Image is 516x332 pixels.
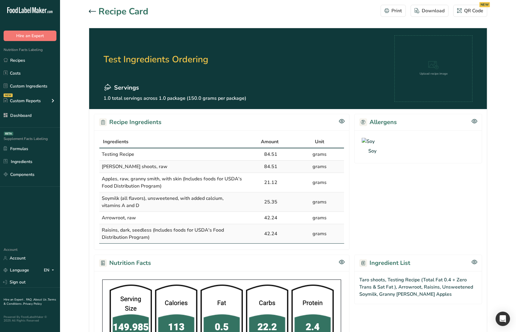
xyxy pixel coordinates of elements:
h2: Ingredient List [359,259,410,268]
td: grams [295,161,344,173]
div: NEW [479,2,490,7]
td: 25.35 [246,192,295,212]
span: Amount [261,138,279,145]
span: Servings [114,83,139,92]
div: NEW [4,93,13,97]
div: Open Intercom Messenger [496,312,510,326]
button: QR Code NEW [453,5,487,17]
div: EN [44,267,56,274]
span: Ingredients [103,138,128,145]
p: 1.0 total servings across 1.0 package (150.0 grams per package) [104,95,246,102]
span: Arrowroot, raw [102,215,136,221]
button: Print [381,5,406,17]
a: FAQ . [26,298,33,302]
span: Testing Recipe [102,151,134,158]
td: 42.24 [246,224,295,243]
td: 84.51 [246,161,295,173]
div: Taro shoots, Testing Recipe (Total Fat 0.4 + Zero Trans & Sat Fat ), Arrowroot, Raisins, Unsweete... [354,271,482,304]
a: Language [4,265,29,275]
span: Soymilk (all flavors), unsweetened, with added calcium, vitamins A and D [102,195,224,209]
td: grams [295,173,344,192]
td: grams [295,192,344,212]
a: About Us . [33,298,48,302]
td: grams [295,148,344,161]
h1: Recipe Card [98,5,148,18]
td: 21.12 [246,173,295,192]
td: 42.24 [246,212,295,224]
div: Powered By FoodLabelMaker © 2025 All Rights Reserved [4,315,56,322]
div: BETA [4,132,13,135]
div: Print [385,7,402,14]
button: Hire an Expert [4,31,56,41]
div: Download [415,7,445,14]
h2: Allergens [359,118,397,127]
a: Privacy Policy [23,302,42,306]
td: 84.51 [246,148,295,161]
a: Hire an Expert . [4,298,25,302]
div: Custom Reports [4,98,41,104]
a: Terms & Conditions . [4,298,56,306]
span: Unit [315,138,324,145]
h2: Test Ingredients Ordering [104,35,246,83]
h2: Recipe Ingredients [99,118,161,127]
h2: Nutrition Facts [99,259,151,268]
button: Download [411,5,448,17]
span: Raisins, dark, seedless (Includes foods for USDA's Food Distribution Program) [102,227,224,241]
td: grams [295,224,344,243]
div: Soy [368,147,376,155]
img: Soy [362,138,383,145]
span: [PERSON_NAME] shoots, raw [102,163,167,170]
td: grams [295,212,344,224]
div: QR Code [457,7,483,14]
div: Upload recipe image [420,72,448,76]
span: Apples, raw, granny smith, with skin (Includes foods for USDA's Food Distribution Program) [102,176,242,189]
